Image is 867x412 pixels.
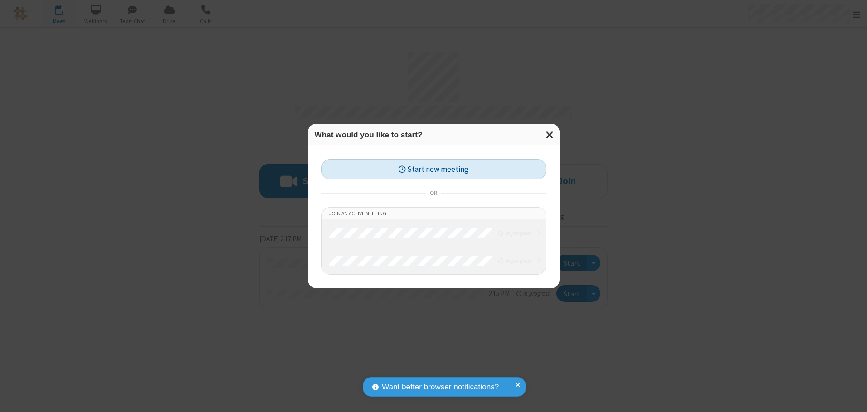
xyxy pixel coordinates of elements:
button: Start new meeting [321,159,546,179]
li: Join an active meeting [322,208,546,219]
span: or [426,187,441,200]
em: in progress [498,257,531,265]
span: Want better browser notifications? [382,381,499,393]
em: in progress [498,229,531,238]
button: Close modal [541,124,560,146]
h3: What would you like to start? [315,131,553,139]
